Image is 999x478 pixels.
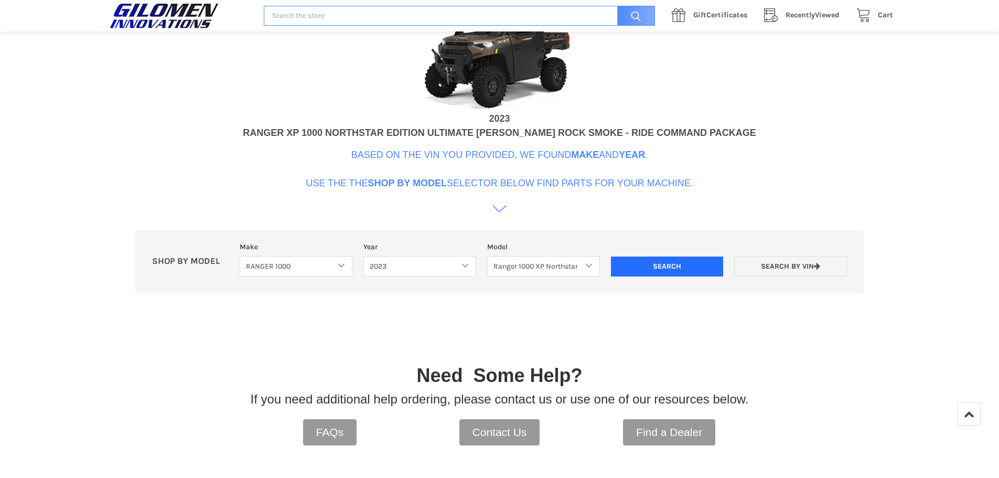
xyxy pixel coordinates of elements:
span: Viewed [786,10,840,19]
a: RecentlyViewed [758,9,851,22]
span: Recently [786,10,815,19]
b: Shop By Model [368,178,447,188]
a: Cart [851,9,893,22]
a: GILOMEN INNOVATIONS [106,3,253,29]
input: Search [612,6,655,26]
p: SHOP BY MODEL [146,256,234,267]
a: Top of Page [958,402,981,426]
p: Based on the VIN you provided, we found and . Use the the selector below find parts for your mach... [306,148,693,190]
p: Need Some Help? [416,362,582,390]
span: Gift [693,10,706,19]
label: Year [363,241,476,252]
span: Certificates [693,10,747,19]
input: Search [611,257,724,277]
label: Model [487,241,600,252]
a: Contact Us [459,419,540,445]
input: Search the store [264,6,655,26]
b: Year [619,150,645,160]
div: RANGER XP 1000 NORTHSTAR EDITION ULTIMATE [PERSON_NAME] ROCK SMOKE - RIDE COMMAND PACKAGE [243,126,756,140]
label: Make [240,241,352,252]
a: Find a Dealer [623,419,715,445]
b: Make [571,150,599,160]
a: Search by VIN [734,256,847,277]
a: GiftCertificates [666,9,758,22]
a: FAQs [303,419,357,445]
img: GILOMEN INNOVATIONS [106,3,222,29]
p: If you need additional help ordering, please contact us or use one of our resources below. [251,390,749,409]
div: 2023 [489,112,510,126]
span: Cart [878,10,893,19]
